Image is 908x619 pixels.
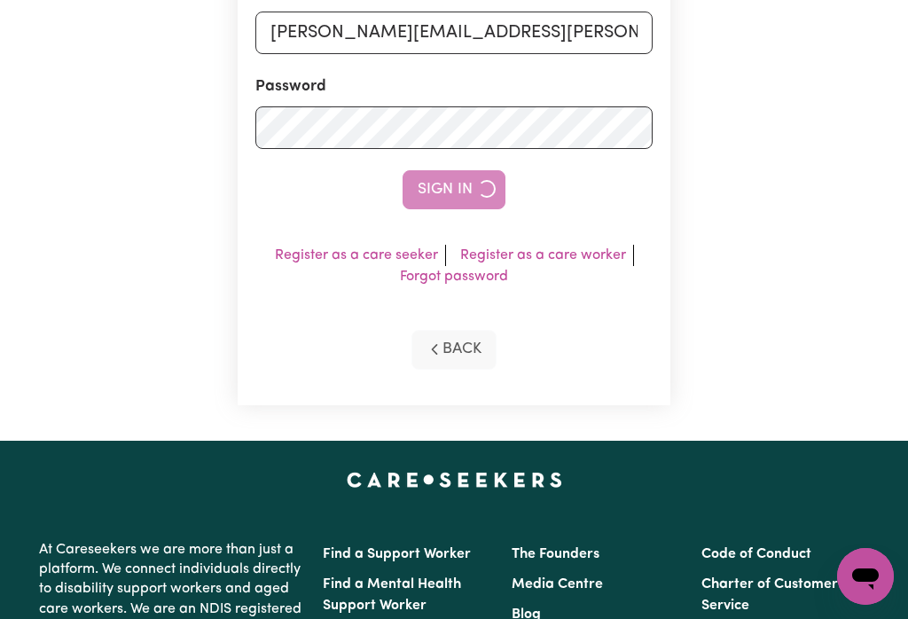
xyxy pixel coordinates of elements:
[275,248,438,262] a: Register as a care seeker
[837,548,894,605] iframe: Button to launch messaging window, conversation in progress
[460,248,626,262] a: Register as a care worker
[255,12,653,54] input: Email address
[323,577,461,613] a: Find a Mental Health Support Worker
[323,547,471,561] a: Find a Support Worker
[512,577,603,592] a: Media Centre
[347,473,562,487] a: Careseekers home page
[701,577,838,613] a: Charter of Customer Service
[701,547,811,561] a: Code of Conduct
[512,547,599,561] a: The Founders
[400,270,508,284] a: Forgot password
[255,75,326,98] label: Password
